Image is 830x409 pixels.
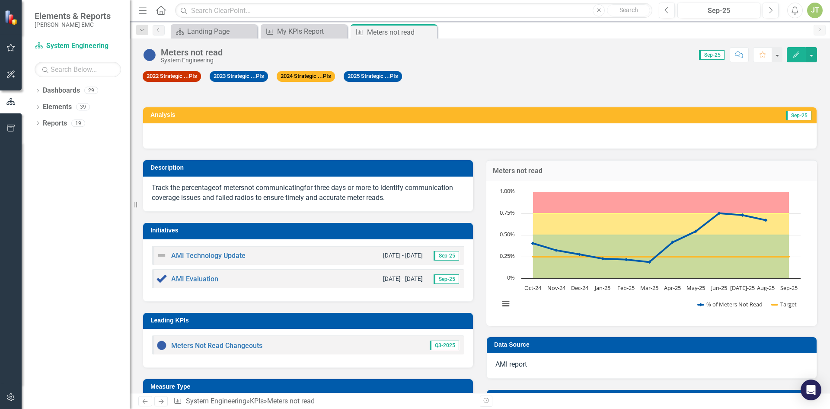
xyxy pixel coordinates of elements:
[601,257,605,261] path: Jan-25, 0.22616452. % of Meters Not Read.
[35,21,111,28] small: [PERSON_NAME] EMC
[186,397,246,405] a: System Engineering
[686,284,705,292] text: May-25
[150,383,469,390] h3: Measure Type
[71,119,85,127] div: 19
[547,284,566,292] text: Nov-24
[578,253,581,256] path: Dec-24, 0.27600746. % of Meters Not Read.
[150,164,469,171] h3: Description
[4,10,19,25] img: ClearPoint Strategy
[43,102,72,112] a: Elements
[786,111,811,120] span: Sep-25
[500,230,515,238] text: 0.50%
[434,274,459,284] span: Sep-25
[187,26,255,37] div: Landing Page
[677,3,760,18] button: Sep-25
[730,284,755,292] text: [DATE]-25
[76,103,90,111] div: 39
[173,26,255,37] a: Landing Page
[494,341,812,348] h3: Data Source
[507,274,515,281] text: 0%
[718,212,721,215] path: Jun-25, 0.75104496. % of Meters Not Read.
[383,275,423,283] small: [DATE] - [DATE]
[531,255,791,258] g: Target, series 2 of 5. Line with 12 data points.
[524,284,542,292] text: Oct-24
[150,227,469,234] h3: Initiatives
[430,341,459,350] span: Q3-2025
[210,71,268,82] span: 2023 Strategic ...PIs
[344,71,402,82] span: 2025 Strategic ...PIs
[175,3,652,18] input: Search ClearPoint...
[171,275,218,283] a: AMI Evaluation
[780,284,798,292] text: Sep-25
[161,57,223,64] div: System Engineering
[277,26,345,37] div: My KPIs Report
[807,3,823,18] button: JT
[640,284,658,292] text: Mar-25
[531,242,535,245] path: Oct-24, 0.40389925. % of Meters Not Read.
[35,62,121,77] input: Search Below...
[625,258,628,261] path: Feb-25, 0.21586736. % of Meters Not Read.
[263,26,345,37] a: My KPIs Report
[757,284,775,292] text: Aug-25
[619,6,638,13] span: Search
[43,119,67,129] a: Reports
[594,284,610,292] text: Jan-25
[801,380,821,400] div: Open Intercom Messenger
[648,260,651,264] path: Mar-25, 0.187543. % of Meters Not Read.
[699,50,725,60] span: Sep-25
[161,48,223,57] div: Meters not read
[671,241,674,244] path: Apr-25, 0.41588864. % of Meters Not Read.
[152,183,464,203] p: Track the percentageof metersnot communicatingfor three days or more to identify communication co...
[741,213,744,217] path: Jul-25, 0.73002073. % of Meters Not Read.
[173,396,473,406] div: » »
[35,41,121,51] a: System Engineering
[495,187,808,317] div: Chart. Highcharts interactive chart.
[772,300,797,308] button: Show Target
[555,248,558,252] path: Nov-24, 0.32339645. % of Meters Not Read.
[694,229,698,233] path: May-25, 0.54287177. % of Meters Not Read.
[35,11,111,21] span: Elements & Reports
[698,300,763,308] button: Show % of Meters Not Read
[493,167,811,175] h3: Meters not read
[680,6,757,16] div: Sep-25
[607,4,650,16] button: Search
[277,71,335,82] span: 2024 Strategic ...PIs
[171,341,262,350] a: Meters Not Read Changeouts
[84,87,98,94] div: 29
[156,274,167,284] img: Complete
[495,360,808,370] p: AMI report
[367,27,435,38] div: Meters not read
[500,209,515,216] text: 0.75%
[531,212,791,215] g: Red-Yellow, series 4 of 5 with 12 data points.
[664,284,681,292] text: Apr-25
[531,233,791,237] g: Yellow-Green, series 3 of 5 with 12 data points.
[143,71,201,82] span: 2022 Strategic ...PIs
[617,284,635,292] text: Feb-25
[764,219,768,222] path: Aug-25, 0.67131555. % of Meters Not Read.
[710,284,727,292] text: Jun-25
[43,86,80,96] a: Dashboards
[495,187,805,317] svg: Interactive chart
[571,284,589,292] text: Dec-24
[143,48,156,62] img: No Information
[250,397,264,405] a: KPIs
[434,251,459,261] span: Sep-25
[267,397,315,405] div: Meters not read
[383,251,423,260] small: [DATE] - [DATE]
[156,340,167,351] img: No Information
[156,250,167,261] img: Not Defined
[500,298,512,310] button: View chart menu, Chart
[171,251,246,260] a: AMI Technology Update
[500,187,515,195] text: 1.00%
[500,252,515,260] text: 0.25%
[150,317,469,324] h3: Leading KPIs
[150,112,472,118] h3: Analysis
